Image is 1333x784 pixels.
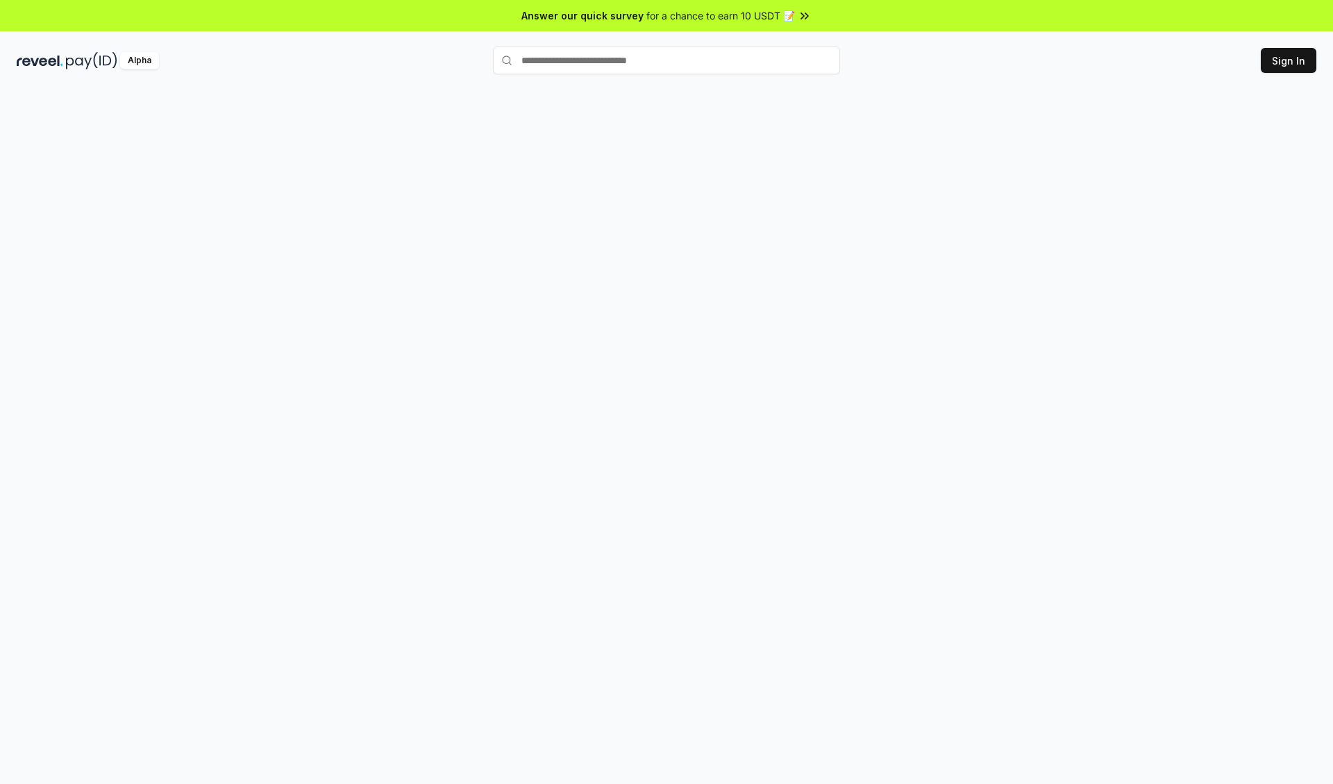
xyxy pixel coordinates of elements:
button: Sign In [1261,48,1316,73]
img: reveel_dark [17,52,63,69]
span: for a chance to earn 10 USDT 📝 [646,8,795,23]
div: Alpha [120,52,159,69]
img: pay_id [66,52,117,69]
span: Answer our quick survey [521,8,644,23]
